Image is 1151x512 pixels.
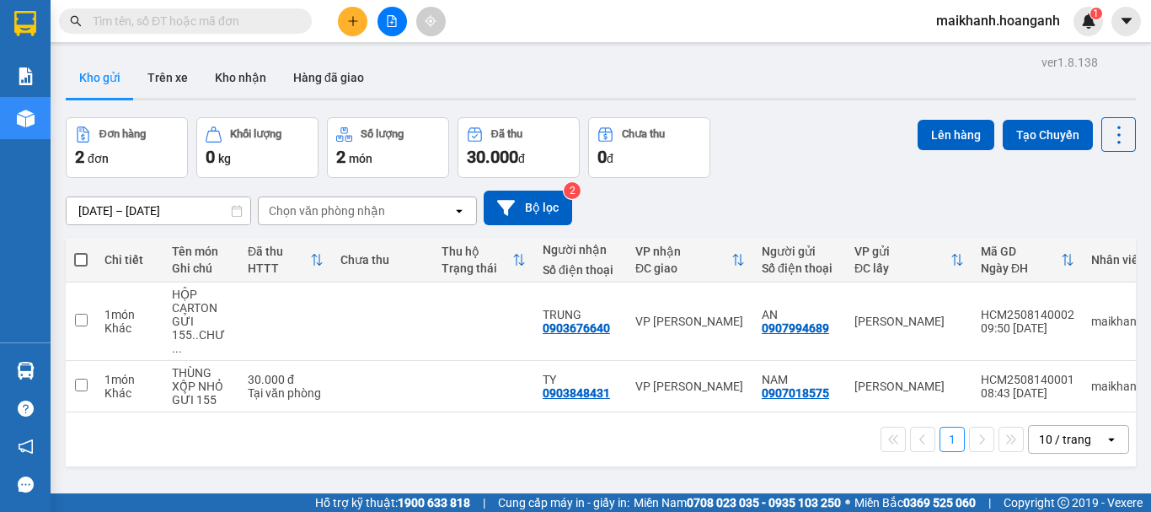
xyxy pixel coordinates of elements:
[635,315,745,328] div: VP [PERSON_NAME]
[484,191,572,225] button: Bộ lọc
[635,261,731,275] div: ĐC giao
[172,342,182,355] span: ...
[564,182,581,199] sup: 2
[854,380,964,393] div: [PERSON_NAME]
[1081,13,1096,29] img: icon-new-feature
[687,496,841,509] strong: 0708 023 035 - 0935 103 250
[627,238,753,283] th: Toggle SortBy
[67,197,250,224] input: Select a date range.
[18,401,34,417] span: question-circle
[75,147,84,167] span: 2
[981,245,1061,258] div: Mã GD
[230,128,281,140] div: Khối lượng
[201,57,280,98] button: Kho nhận
[248,386,324,400] div: Tại văn phòng
[467,147,518,167] span: 30.000
[607,152,613,165] span: đ
[854,245,950,258] div: VP gửi
[315,493,470,512] span: Hỗ trợ kỹ thuật:
[762,308,838,321] div: AN
[442,245,512,258] div: Thu hộ
[458,117,580,178] button: Đã thu30.000đ
[903,496,976,509] strong: 0369 525 060
[498,493,629,512] span: Cung cấp máy in - giấy in:
[172,261,231,275] div: Ghi chú
[635,245,731,258] div: VP nhận
[981,321,1074,335] div: 09:50 [DATE]
[18,439,34,455] span: notification
[762,386,829,400] div: 0907018575
[93,12,292,30] input: Tìm tên, số ĐT hoặc mã đơn
[340,253,425,267] div: Chưa thu
[981,261,1061,275] div: Ngày ĐH
[104,373,155,386] div: 1 món
[1119,13,1134,29] span: caret-down
[981,308,1074,321] div: HCM2508140002
[104,253,155,267] div: Chi tiết
[248,245,310,258] div: Đã thu
[218,152,231,165] span: kg
[845,499,850,506] span: ⚪️
[622,128,665,140] div: Chưa thu
[172,315,231,355] div: GỬI 155..CHƯA CƯỚC PR THU 30
[134,57,201,98] button: Trên xe
[988,493,991,512] span: |
[543,321,610,335] div: 0903676640
[543,386,610,400] div: 0903848431
[347,15,359,27] span: plus
[1003,120,1093,150] button: Tạo Chuyến
[104,308,155,321] div: 1 món
[634,493,841,512] span: Miền Nam
[248,373,324,386] div: 30.000 đ
[70,15,82,27] span: search
[206,147,215,167] span: 0
[172,245,231,258] div: Tên món
[66,57,134,98] button: Kho gửi
[172,393,231,407] div: GỬI 155
[1057,497,1069,509] span: copyright
[491,128,522,140] div: Đã thu
[854,493,976,512] span: Miền Bắc
[442,261,512,275] div: Trạng thái
[416,7,446,36] button: aim
[981,386,1074,400] div: 08:43 [DATE]
[349,152,372,165] span: món
[918,120,994,150] button: Lên hàng
[635,380,745,393] div: VP [PERSON_NAME]
[543,308,618,321] div: TRUNG
[398,496,470,509] strong: 1900 633 818
[104,321,155,335] div: Khác
[923,10,1073,31] span: maikhanh.hoanganh
[1093,8,1099,19] span: 1
[762,373,838,386] div: NAM
[972,238,1083,283] th: Toggle SortBy
[327,117,449,178] button: Số lượng2món
[17,67,35,85] img: solution-icon
[17,110,35,127] img: warehouse-icon
[338,7,367,36] button: plus
[248,261,310,275] div: HTTT
[588,117,710,178] button: Chưa thu0đ
[762,261,838,275] div: Số điện thoại
[854,261,950,275] div: ĐC lấy
[172,288,231,315] div: HỘP CARTON
[88,152,109,165] span: đơn
[981,373,1074,386] div: HCM2508140001
[1105,433,1118,446] svg: open
[104,386,155,400] div: Khác
[1090,8,1102,19] sup: 1
[239,238,332,283] th: Toggle SortBy
[425,15,436,27] span: aim
[386,15,398,27] span: file-add
[172,366,231,393] div: THÙNG XỐP NHỎ
[846,238,972,283] th: Toggle SortBy
[17,362,35,380] img: warehouse-icon
[377,7,407,36] button: file-add
[854,315,964,328] div: [PERSON_NAME]
[597,147,607,167] span: 0
[269,202,385,219] div: Chọn văn phòng nhận
[99,128,146,140] div: Đơn hàng
[543,373,618,386] div: TY
[543,243,618,256] div: Người nhận
[18,477,34,493] span: message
